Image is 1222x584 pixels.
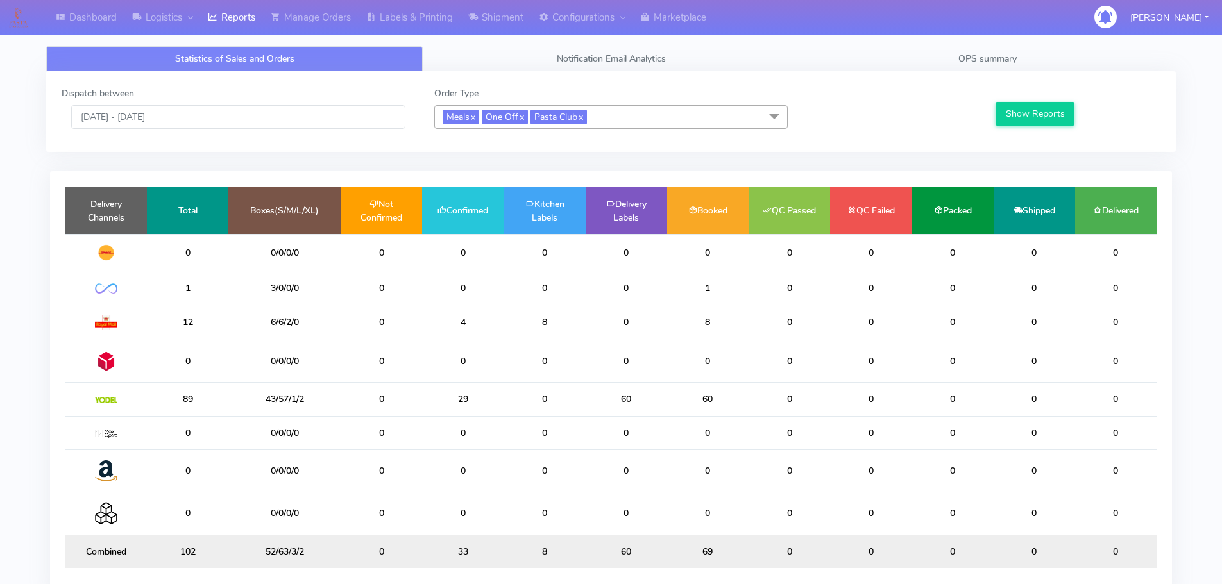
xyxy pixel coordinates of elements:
a: x [577,110,583,123]
td: 0 [147,449,228,492]
td: 0 [341,535,422,568]
a: x [518,110,524,123]
td: 0 [147,234,228,271]
td: Packed [912,187,993,234]
td: 0 [341,234,422,271]
td: 0 [830,340,912,382]
td: Confirmed [422,187,504,234]
td: QC Failed [830,187,912,234]
td: 0 [341,492,422,535]
img: OnFleet [95,283,117,294]
img: MaxOptra [95,430,117,438]
td: 0 [830,449,912,492]
img: DHL [95,244,117,261]
td: 0 [1075,449,1157,492]
td: 0 [1075,416,1157,449]
td: 0 [994,234,1075,271]
td: 0 [994,271,1075,305]
td: 0 [422,492,504,535]
td: 0 [912,234,993,271]
td: 6/6/2/0 [228,305,341,340]
td: 0 [749,492,830,535]
td: 0 [830,305,912,340]
span: One Off [482,110,528,124]
td: Boxes(S/M/L/XL) [228,187,341,234]
td: 0 [830,492,912,535]
img: Royal Mail [95,315,117,330]
td: 8 [504,305,585,340]
label: Order Type [434,87,479,100]
td: 0 [147,340,228,382]
td: 0 [994,416,1075,449]
td: Total [147,187,228,234]
td: 0 [830,383,912,416]
img: DPD [95,350,117,372]
td: 0 [830,416,912,449]
td: 0 [586,340,667,382]
span: Pasta Club [530,110,587,124]
td: 0 [1075,535,1157,568]
td: 0 [667,416,749,449]
td: 0 [667,492,749,535]
ul: Tabs [46,46,1176,71]
td: 0 [1075,234,1157,271]
td: 0 [341,449,422,492]
td: Kitchen Labels [504,187,585,234]
td: 52/63/3/2 [228,535,341,568]
td: 89 [147,383,228,416]
td: Combined [65,535,147,568]
td: 0 [504,492,585,535]
td: 0 [749,305,830,340]
td: 33 [422,535,504,568]
td: 0 [912,305,993,340]
td: 0 [147,492,228,535]
td: 0 [1075,340,1157,382]
td: 0 [422,416,504,449]
button: Show Reports [996,102,1074,126]
td: 0 [749,383,830,416]
td: 0 [586,416,667,449]
img: Amazon [95,460,117,482]
td: 0 [912,492,993,535]
td: Shipped [994,187,1075,234]
td: 0 [912,383,993,416]
span: Meals [443,110,479,124]
td: 0 [504,383,585,416]
td: 0 [1075,492,1157,535]
td: 0 [830,234,912,271]
td: 0 [1075,271,1157,305]
td: 0 [994,383,1075,416]
td: 0 [504,234,585,271]
td: 0 [667,449,749,492]
td: 0/0/0/0 [228,449,341,492]
td: 0/0/0/0 [228,492,341,535]
td: 0 [341,340,422,382]
td: 69 [667,535,749,568]
td: 0 [994,535,1075,568]
a: x [470,110,475,123]
td: 0 [341,416,422,449]
td: 0/0/0/0 [228,416,341,449]
td: 12 [147,305,228,340]
td: 60 [667,383,749,416]
td: 0 [912,271,993,305]
td: 0 [912,340,993,382]
td: 0 [504,449,585,492]
button: [PERSON_NAME] [1121,4,1218,31]
img: Collection [95,502,117,524]
td: 0 [830,271,912,305]
td: 0 [422,271,504,305]
span: Statistics of Sales and Orders [175,53,294,65]
td: Delivery Labels [586,187,667,234]
td: 0 [912,535,993,568]
td: 0/0/0/0 [228,234,341,271]
td: 0 [422,340,504,382]
td: 0 [341,383,422,416]
td: Delivery Channels [65,187,147,234]
td: 0 [912,449,993,492]
td: 0 [504,271,585,305]
td: 43/57/1/2 [228,383,341,416]
td: Not Confirmed [341,187,422,234]
td: 29 [422,383,504,416]
td: 0 [586,305,667,340]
